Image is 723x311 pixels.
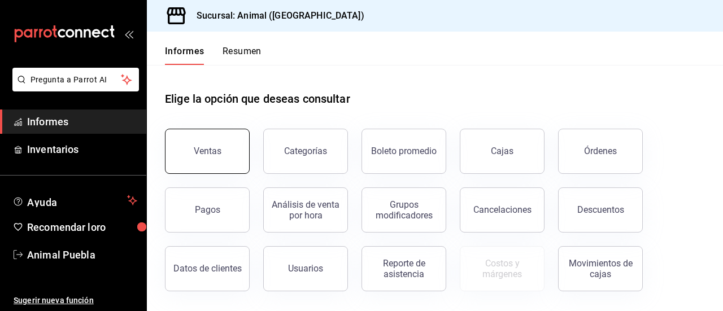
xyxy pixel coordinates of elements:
font: Recomendar loro [27,221,106,233]
font: Sugerir nueva función [14,296,94,305]
a: Pregunta a Parrot AI [8,82,139,94]
font: Boleto promedio [371,146,437,156]
font: Animal Puebla [27,249,95,261]
font: Grupos modificadores [376,199,433,221]
button: Datos de clientes [165,246,250,291]
button: Movimientos de cajas [558,246,643,291]
button: abrir_cajón_menú [124,29,133,38]
button: Reporte de asistencia [361,246,446,291]
font: Ventas [194,146,221,156]
button: Categorías [263,129,348,174]
font: Movimientos de cajas [569,258,633,279]
button: Descuentos [558,187,643,233]
font: Ayuda [27,196,58,208]
button: Grupos modificadores [361,187,446,233]
font: Pregunta a Parrot AI [31,75,107,84]
font: Categorías [284,146,327,156]
button: Usuarios [263,246,348,291]
button: Análisis de venta por hora [263,187,348,233]
font: Informes [165,46,204,56]
font: Pagos [195,204,220,215]
font: Elige la opción que deseas consultar [165,92,350,106]
button: Órdenes [558,129,643,174]
button: Pregunta a Parrot AI [12,68,139,91]
font: Descuentos [577,204,624,215]
font: Análisis de venta por hora [272,199,339,221]
button: Boleto promedio [361,129,446,174]
button: Contrata inventarios para ver este informe [460,246,545,291]
font: Sucursal: Animal ([GEOGRAPHIC_DATA]) [197,10,364,21]
font: Inventarios [27,143,79,155]
font: Costos y márgenes [482,258,522,279]
font: Datos de clientes [173,263,242,274]
font: Informes [27,116,68,128]
font: Resumen [223,46,262,56]
font: Órdenes [584,146,617,156]
button: Ventas [165,129,250,174]
font: Cancelaciones [473,204,532,215]
font: Reporte de asistencia [383,258,425,279]
font: Usuarios [288,263,323,274]
font: Cajas [491,146,514,156]
div: pestañas de navegación [165,45,262,65]
button: Cancelaciones [460,187,545,233]
button: Pagos [165,187,250,233]
a: Cajas [460,129,545,174]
